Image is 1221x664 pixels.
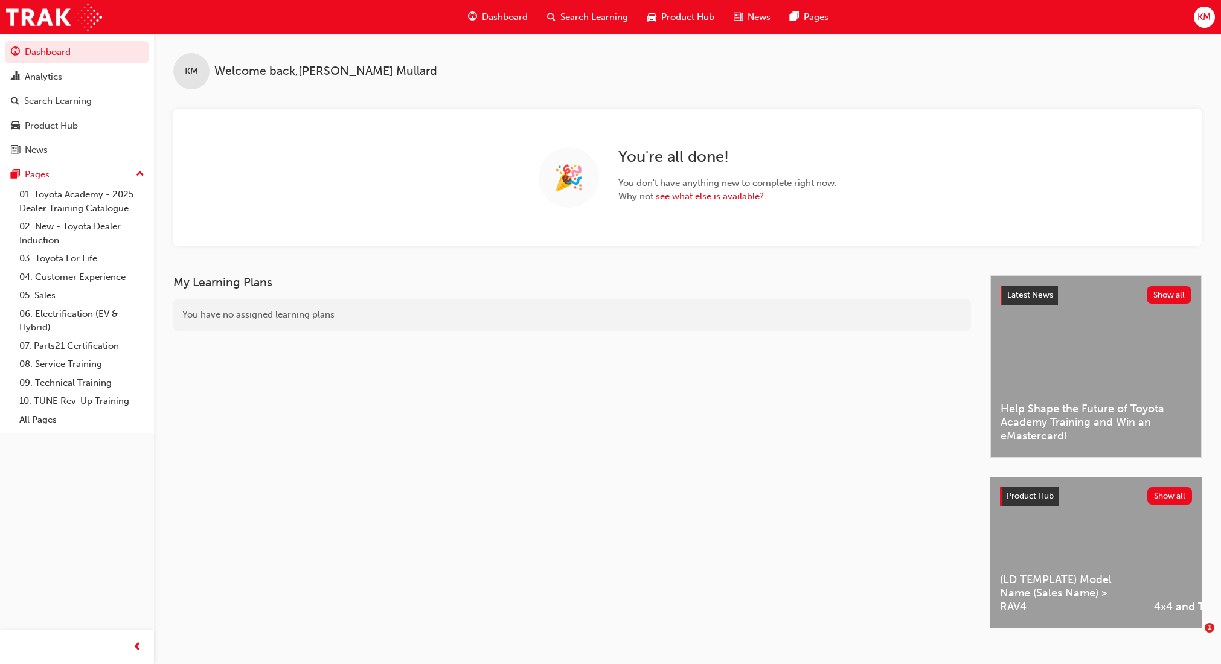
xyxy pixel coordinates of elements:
[5,39,149,164] button: DashboardAnalyticsSearch LearningProduct HubNews
[638,5,724,30] a: car-iconProduct Hub
[5,139,149,161] a: News
[14,268,149,287] a: 04. Customer Experience
[482,10,528,24] span: Dashboard
[790,10,799,25] span: pages-icon
[14,217,149,249] a: 02. New - Toyota Dealer Induction
[14,392,149,410] a: 10. TUNE Rev-Up Training
[1000,573,1135,614] span: (LD TEMPLATE) Model Name (Sales Name) > RAV4
[1180,623,1209,652] iframe: Intercom live chat
[5,66,149,88] a: Analytics
[11,121,20,132] span: car-icon
[661,10,714,24] span: Product Hub
[185,65,198,78] span: KM
[780,5,838,30] a: pages-iconPages
[5,164,149,186] button: Pages
[547,10,556,25] span: search-icon
[1007,491,1054,501] span: Product Hub
[133,640,142,655] span: prev-icon
[173,275,971,289] h3: My Learning Plans
[11,170,20,180] span: pages-icon
[554,171,584,185] span: 🎉
[14,355,149,374] a: 08. Service Training
[25,168,50,182] div: Pages
[25,70,62,84] div: Analytics
[724,5,780,30] a: news-iconNews
[11,96,19,107] span: search-icon
[14,410,149,429] a: All Pages
[14,286,149,305] a: 05. Sales
[1197,10,1211,24] span: KM
[647,10,656,25] span: car-icon
[5,41,149,63] a: Dashboard
[6,4,102,31] img: Trak
[1194,7,1215,28] button: KM
[1007,290,1053,300] span: Latest News
[24,94,92,108] div: Search Learning
[11,145,20,156] span: news-icon
[560,10,628,24] span: Search Learning
[136,167,144,182] span: up-icon
[458,5,537,30] a: guage-iconDashboard
[1001,286,1191,305] a: Latest NewsShow all
[537,5,638,30] a: search-iconSearch Learning
[1000,487,1192,506] a: Product HubShow all
[1147,286,1192,304] button: Show all
[618,147,837,167] h2: You're all done!
[468,10,477,25] span: guage-icon
[5,115,149,137] a: Product Hub
[25,119,78,133] div: Product Hub
[173,299,971,331] div: You have no assigned learning plans
[618,176,837,190] span: You don't have anything new to complete right now.
[748,10,771,24] span: News
[1205,623,1214,633] span: 1
[14,249,149,268] a: 03. Toyota For Life
[1001,402,1191,443] span: Help Shape the Future of Toyota Academy Training and Win an eMastercard!
[734,10,743,25] span: news-icon
[14,305,149,337] a: 06. Electrification (EV & Hybrid)
[214,65,437,78] span: Welcome back , [PERSON_NAME] Mullard
[1147,487,1193,505] button: Show all
[11,47,20,58] span: guage-icon
[11,72,20,83] span: chart-icon
[618,190,837,203] span: Why not
[804,10,828,24] span: Pages
[990,477,1144,628] a: (LD TEMPLATE) Model Name (Sales Name) > RAV4
[14,185,149,217] a: 01. Toyota Academy - 2025 Dealer Training Catalogue
[25,143,48,157] div: News
[656,191,764,202] a: see what else is available?
[990,275,1202,458] a: Latest NewsShow allHelp Shape the Future of Toyota Academy Training and Win an eMastercard!
[14,337,149,356] a: 07. Parts21 Certification
[14,374,149,392] a: 09. Technical Training
[5,90,149,112] a: Search Learning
